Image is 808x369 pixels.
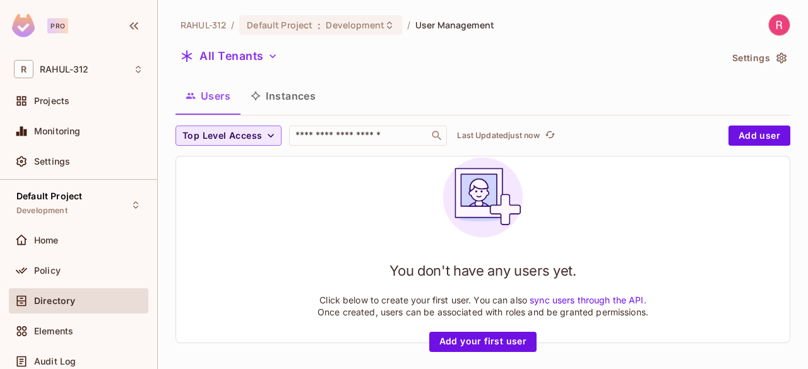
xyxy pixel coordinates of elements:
p: Last Updated just now [457,131,540,141]
span: refresh [545,129,555,142]
button: Add user [728,126,790,146]
span: Top Level Access [182,128,262,144]
span: Click to refresh data [540,128,557,143]
span: Audit Log [34,356,76,366]
img: RAHUL NAIR [769,15,790,35]
span: Development [326,19,384,31]
span: Default Project [16,191,82,201]
button: All Tenants [175,46,283,66]
span: Home [34,235,59,245]
span: User Management [415,19,494,31]
span: R [14,60,33,78]
h1: You don't have any users yet. [389,261,576,280]
a: sync users through the API. [530,295,646,305]
span: Workspace: RAHUL-312 [40,64,88,74]
img: SReyMgAAAABJRU5ErkJggg== [12,14,35,37]
span: the active workspace [181,19,226,31]
span: Elements [34,326,73,336]
button: Add your first user [429,332,537,352]
span: : [317,20,321,30]
button: Settings [727,48,790,68]
li: / [407,19,410,31]
span: Default Project [247,19,312,31]
span: Policy [34,266,61,276]
button: Top Level Access [175,126,282,146]
span: Settings [34,156,70,167]
span: Directory [34,296,75,306]
button: Instances [241,80,326,112]
li: / [231,19,234,31]
span: Projects [34,96,69,106]
span: Development [16,206,68,216]
button: Users [175,80,241,112]
div: Pro [47,18,68,33]
p: Click below to create your first user. You can also Once created, users can be associated with ro... [318,294,648,318]
span: Monitoring [34,126,81,136]
button: refresh [542,128,557,143]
